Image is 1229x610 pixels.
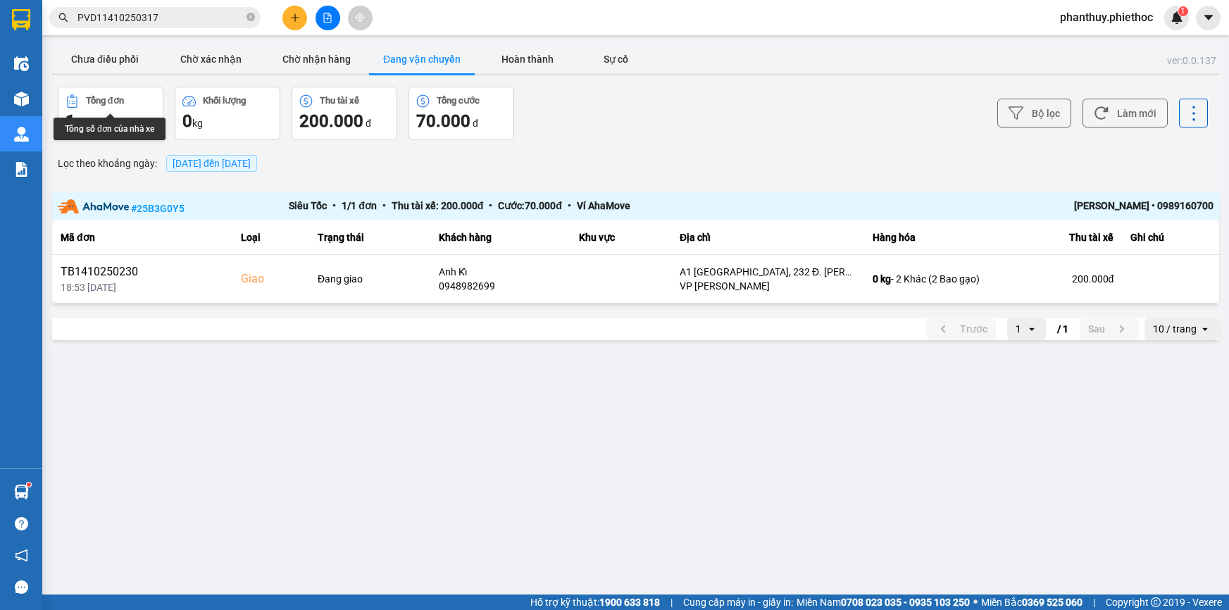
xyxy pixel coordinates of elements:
[873,273,891,285] span: 0 kg
[166,155,257,172] span: [DATE] đến [DATE]
[158,45,263,73] button: Chờ xác nhận
[15,580,28,594] span: message
[247,13,255,21] span: close-circle
[61,263,224,280] div: TB1410250230
[683,595,793,610] span: Cung cấp máy in - giấy in:
[680,279,856,293] div: VP [PERSON_NAME]
[290,13,300,23] span: plus
[570,220,671,255] th: Khu vực
[14,162,29,177] img: solution-icon
[530,595,660,610] span: Hỗ trợ kỹ thuật:
[997,99,1071,127] button: Bộ lọc
[671,220,864,255] th: Địa chỉ
[1171,11,1183,24] img: icon-new-feature
[86,96,124,106] div: Tổng đơn
[439,265,562,279] div: Anh Kỉ
[232,220,309,255] th: Loại
[1026,323,1037,335] svg: open
[289,198,982,216] div: Siêu Tốc 1 / 1 đơn Thu tài xế: 200.000 đ Cước: 70.000 đ Ví AhaMove
[377,200,392,211] span: •
[131,202,185,213] span: # 25B3G0Y5
[1198,322,1199,336] input: Selected 10 / trang.
[797,595,970,610] span: Miền Nam
[1151,597,1161,607] span: copyright
[355,13,365,23] span: aim
[263,45,369,73] button: Chờ nhận hàng
[65,111,75,131] span: 1
[1013,272,1113,286] div: 200.000 đ
[182,110,273,132] div: kg
[203,96,246,106] div: Khối lượng
[1057,320,1068,337] span: / 1
[430,220,570,255] th: Khách hàng
[416,110,506,132] div: đ
[316,6,340,30] button: file-add
[873,272,997,286] div: - 2 Khác (2 Bao gạo)
[973,599,978,605] span: ⚪️
[1016,322,1021,336] div: 1
[173,158,251,169] span: 14/10/2025 đến 14/10/2025
[15,517,28,530] span: question-circle
[926,318,996,340] button: previous page. current page 1 / 1
[58,87,163,140] button: Tổng đơn1đơn
[327,200,342,211] span: •
[58,156,157,171] span: Lọc theo khoảng ngày :
[15,549,28,562] span: notification
[52,45,158,73] button: Chưa điều phối
[1178,6,1188,16] sup: 1
[309,220,430,255] th: Trạng thái
[65,110,156,132] div: đơn
[27,483,31,487] sup: 1
[292,87,397,140] button: Thu tài xế200.000 đ
[841,597,970,608] strong: 0708 023 035 - 0935 103 250
[247,11,255,25] span: close-circle
[475,45,580,73] button: Hoàn thành
[52,220,232,255] th: Mã đơn
[14,127,29,142] img: warehouse-icon
[562,200,577,211] span: •
[299,110,389,132] div: đ
[58,13,68,23] span: search
[14,56,29,71] img: warehouse-icon
[437,96,480,106] div: Tổng cước
[670,595,673,610] span: |
[77,10,244,25] input: Tìm tên, số ĐT hoặc mã đơn
[12,9,30,30] img: logo-vxr
[348,6,373,30] button: aim
[580,45,651,73] button: Sự cố
[1049,8,1164,26] span: phanthuy.phiethoc
[982,198,1214,216] div: [PERSON_NAME] • 0989160700
[175,87,280,140] button: Khối lượng0kg
[1083,99,1168,127] button: Làm mới
[416,111,470,131] span: 70.000
[1180,6,1185,16] span: 1
[318,272,422,286] div: Đang giao
[61,280,224,294] div: 18:53 [DATE]
[599,597,660,608] strong: 1900 633 818
[282,6,307,30] button: plus
[241,270,301,287] div: Giao
[864,220,1005,255] th: Hàng hóa
[323,13,332,23] span: file-add
[1202,11,1215,24] span: caret-down
[369,45,475,73] button: Đang vận chuyển
[408,87,514,140] button: Tổng cước70.000 đ
[981,595,1083,610] span: Miền Bắc
[483,200,498,211] span: •
[439,279,562,293] div: 0948982699
[680,265,856,279] div: A1 [GEOGRAPHIC_DATA], 232 Đ. [PERSON_NAME], [GEOGRAPHIC_DATA], [GEOGRAPHIC_DATA], [GEOGRAPHIC_DAT...
[299,111,363,131] span: 200.000
[1080,318,1139,340] button: next page. current page 1 / 1
[182,111,192,131] span: 0
[58,199,129,213] img: partner-logo
[14,92,29,106] img: warehouse-icon
[1013,229,1113,246] div: Thu tài xế
[14,485,29,499] img: warehouse-icon
[1199,323,1211,335] svg: open
[1093,595,1095,610] span: |
[1022,597,1083,608] strong: 0369 525 060
[1153,322,1197,336] div: 10 / trang
[320,96,359,106] div: Thu tài xế
[54,118,166,140] div: Tổng số đơn của nhà xe
[1122,220,1219,255] th: Ghi chú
